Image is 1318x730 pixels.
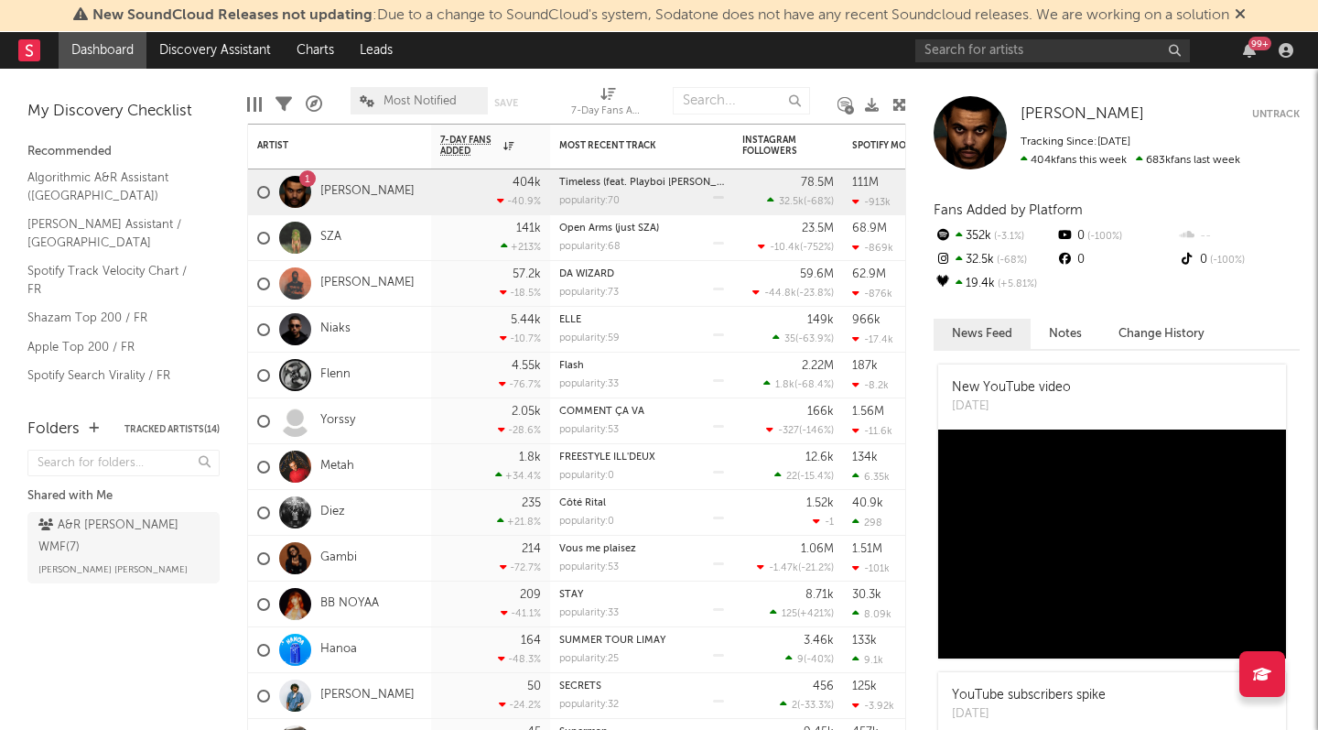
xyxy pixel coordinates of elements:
[559,590,583,600] a: STAY
[797,655,804,665] span: 9
[501,607,541,619] div: -41.1 %
[38,559,188,581] span: [PERSON_NAME] [PERSON_NAME]
[852,497,883,509] div: 40.9k
[852,425,892,437] div: -11.6k
[511,314,541,326] div: 5.44k
[786,472,797,482] span: 22
[852,700,894,712] div: -3.92k
[800,701,831,711] span: -33.3 %
[559,681,724,692] div: SECRETS
[934,319,1031,349] button: News Feed
[803,243,831,253] span: -752 %
[559,544,724,554] div: Vous me plaisez
[559,452,724,463] div: FREESTYLE ILL'DEUX
[559,407,644,417] a: COMMENT ÇA VA
[1031,319,1100,349] button: Notes
[994,256,1027,266] span: -68 %
[806,197,831,207] span: -68 %
[559,196,620,206] div: popularity: 70
[124,425,220,434] button: Tracked Artists(14)
[825,518,834,528] span: -1
[1055,248,1177,272] div: 0
[770,607,834,619] div: ( )
[559,315,581,325] a: ELLE
[1021,155,1240,166] span: 683k fans last week
[275,78,292,131] div: Filters
[952,378,1071,398] div: New YouTube video
[320,321,351,337] a: Niaks
[852,517,882,528] div: 298
[752,287,834,299] div: ( )
[559,636,665,646] a: SUMMER TOUR LIMAY
[559,498,724,508] div: Côté Rital
[27,141,220,163] div: Recommended
[775,380,794,390] span: 1.8k
[559,517,614,527] div: popularity: 0
[320,642,357,658] a: Hanoa
[757,561,834,573] div: ( )
[559,379,619,389] div: popularity: 33
[778,426,799,436] span: -327
[852,223,887,234] div: 68.9M
[772,332,834,344] div: ( )
[500,561,541,573] div: -72.7 %
[806,655,831,665] span: -40 %
[800,472,831,482] span: -15.4 %
[559,288,619,298] div: popularity: 73
[320,505,345,520] a: Diez
[559,654,619,664] div: popularity: 25
[852,140,989,151] div: Spotify Monthly Listeners
[512,360,541,372] div: 4.55k
[520,589,541,601] div: 209
[571,78,644,131] div: 7-Day Fans Added (7-Day Fans Added)
[802,426,831,436] span: -146 %
[784,334,795,344] span: 35
[852,406,884,418] div: 1.56M
[320,688,415,703] a: [PERSON_NAME]
[320,550,357,566] a: Gambi
[571,101,644,123] div: 7-Day Fans Added (7-Day Fans Added)
[801,177,834,189] div: 78.5M
[804,635,834,647] div: 3.46k
[852,654,883,666] div: 9.1k
[852,314,880,326] div: 966k
[522,543,541,555] div: 214
[805,452,834,463] div: 12.6k
[500,287,541,299] div: -18.5 %
[792,701,797,711] span: 2
[779,197,804,207] span: 32.5k
[501,241,541,253] div: +213 %
[852,543,882,555] div: 1.51M
[494,98,518,108] button: Save
[1178,248,1300,272] div: 0
[991,232,1024,242] span: -3.1 %
[952,686,1106,705] div: YouTube subscribers spike
[1207,256,1245,266] span: -100 %
[852,333,893,345] div: -17.4k
[559,178,724,188] div: Timeless (feat. Playboi Carti & Doechii) - Remix
[512,406,541,418] div: 2.05k
[797,380,831,390] span: -68.4 %
[801,563,831,573] span: -21.2 %
[1021,155,1127,166] span: 404k fans this week
[780,699,834,711] div: ( )
[320,413,355,429] a: Yorssy
[27,214,201,252] a: [PERSON_NAME] Assistant / [GEOGRAPHIC_DATA]
[27,308,201,328] a: Shazam Top 200 / FR
[499,699,541,711] div: -24.2 %
[1248,37,1271,50] div: 99 +
[934,272,1055,296] div: 19.4k
[742,135,806,157] div: Instagram Followers
[1243,43,1256,58] button: 99+
[1100,319,1223,349] button: Change History
[769,563,798,573] span: -1.47k
[915,39,1190,62] input: Search for artists
[852,635,877,647] div: 133k
[500,332,541,344] div: -10.7 %
[559,544,636,554] a: Vous me plaisez
[852,196,891,208] div: -913k
[92,8,1229,23] span: : Due to a change to SoundCloud's system, Sodatone does not have any recent Soundcloud releases. ...
[347,32,405,69] a: Leads
[559,361,724,371] div: Flash
[952,705,1106,724] div: [DATE]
